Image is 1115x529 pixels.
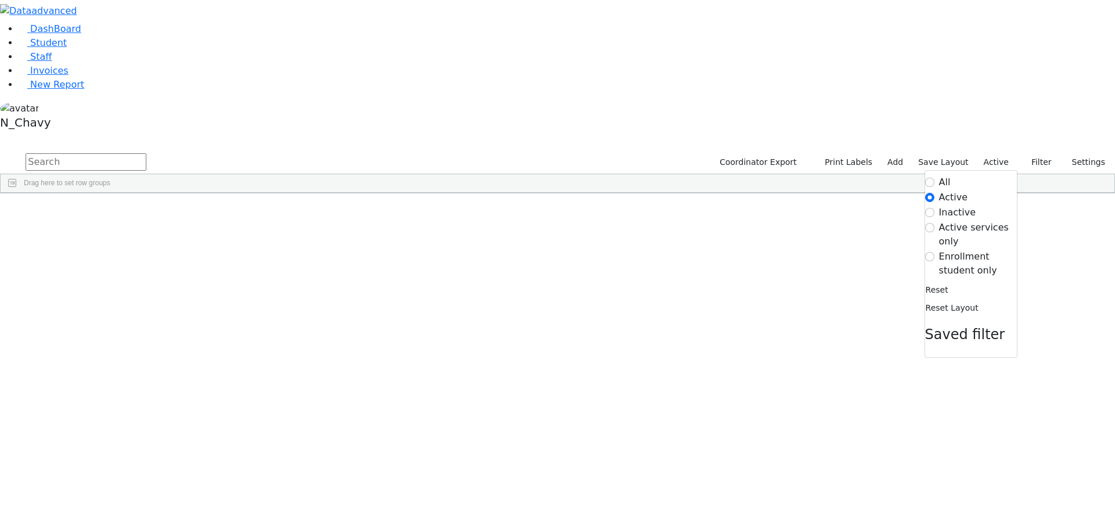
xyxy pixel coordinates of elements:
[925,170,1017,358] div: Settings
[925,208,934,217] input: Inactive
[913,153,973,171] button: Save Layout
[30,37,67,48] span: Student
[939,175,951,189] label: All
[1016,153,1057,171] button: Filter
[811,153,877,171] button: Print Labels
[939,221,1017,249] label: Active services only
[26,153,146,171] input: Search
[925,193,934,202] input: Active
[925,252,934,261] input: Enrollment student only
[19,37,67,48] a: Student
[1057,153,1110,171] button: Settings
[19,23,81,34] a: DashBoard
[19,65,69,76] a: Invoices
[24,179,110,187] span: Drag here to set row groups
[882,153,908,171] a: Add
[30,65,69,76] span: Invoices
[925,299,979,317] button: Reset Layout
[939,250,1017,278] label: Enrollment student only
[30,79,84,90] span: New Report
[925,281,949,299] button: Reset
[925,223,934,232] input: Active services only
[30,51,52,62] span: Staff
[19,51,52,62] a: Staff
[925,326,1005,343] span: Saved filter
[979,153,1014,171] label: Active
[712,153,802,171] button: Coordinator Export
[939,190,968,204] label: Active
[925,178,934,187] input: All
[19,79,84,90] a: New Report
[30,23,81,34] span: DashBoard
[939,206,976,219] label: Inactive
